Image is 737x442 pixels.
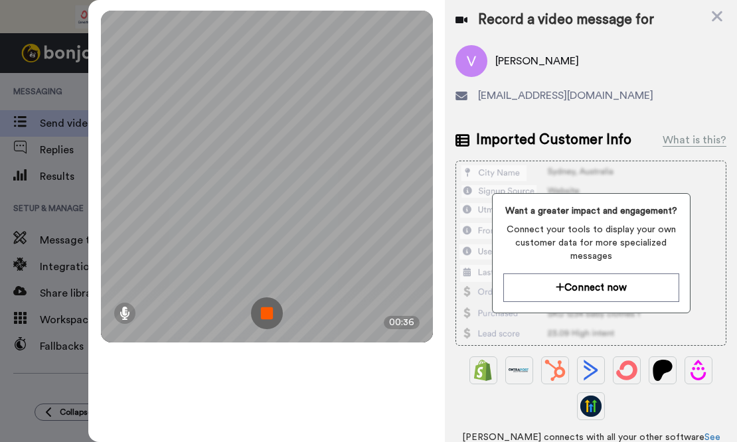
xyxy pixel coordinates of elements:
[384,316,420,329] div: 00:36
[580,360,602,381] img: ActiveCampaign
[503,223,679,263] span: Connect your tools to display your own customer data for more specialized messages
[580,396,602,417] img: GoHighLevel
[476,130,631,150] span: Imported Customer Info
[473,360,494,381] img: Shopify
[652,360,673,381] img: Patreon
[509,360,530,381] img: Ontraport
[503,273,679,302] button: Connect now
[688,360,709,381] img: Drip
[503,204,679,218] span: Want a greater impact and engagement?
[251,297,283,329] img: ic_record_stop.svg
[544,360,566,381] img: Hubspot
[663,132,726,148] div: What is this?
[616,360,637,381] img: ConvertKit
